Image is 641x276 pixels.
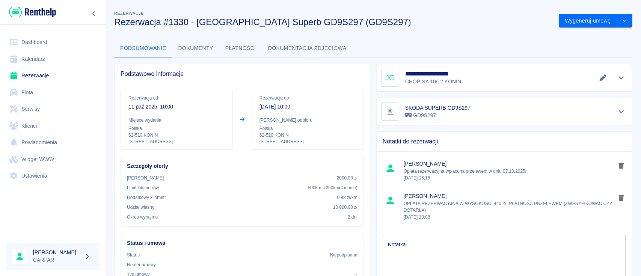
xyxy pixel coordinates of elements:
[127,175,164,181] p: [PERSON_NAME]
[6,134,100,151] a: Powiadomienia
[128,117,225,124] p: Miejsce wydania
[9,6,56,18] img: Renthelp logo
[405,112,471,119] p: GD9S297
[259,125,356,132] p: Polska
[114,39,172,57] button: Podsumowanie
[404,192,616,200] span: [PERSON_NAME]
[348,214,357,220] p: 2 dni
[404,168,616,181] p: Opłata rezerwacyjna wpłacona przelewem w dniu 07.10.2025r.
[6,84,100,101] a: Flota
[128,139,225,145] p: [STREET_ADDRESS]
[615,106,627,117] button: Pokaż szczegóły
[6,118,100,134] a: Klienci
[356,261,357,268] p: -
[114,17,553,27] h3: Rezerwacja #1330 - [GEOGRAPHIC_DATA] Superb GD9S297 (GD9S297)
[172,39,219,57] button: Dokumenty
[259,103,356,111] p: [DATE] 10:00
[308,184,357,191] p: 500 km
[405,104,471,112] h6: SKODA SUPERB GD9S297
[259,95,356,101] p: Rezerwacja do
[381,69,399,87] div: JG
[404,160,616,168] span: [PERSON_NAME]
[262,39,353,57] button: Dokumentacja zdjęciowa
[6,51,100,68] a: Kalendarz
[114,11,143,15] span: Rezerwacje
[383,104,398,119] img: Image
[6,34,100,51] a: Dashboard
[6,67,100,84] a: Rezerwacje
[6,167,100,184] a: Ustawienia
[127,214,158,220] p: Okres wynajmu
[615,193,627,203] button: delete note
[404,214,616,220] p: [DATE] 10:08
[6,6,56,18] a: Renthelp logo
[259,117,356,124] p: [PERSON_NAME] odbioru
[219,39,262,57] button: Płatności
[128,125,225,132] p: Polska
[127,204,154,211] p: Udział własny
[259,132,356,139] p: 62-510 , KONIN
[127,194,166,201] p: Dodatkowy kilometr
[383,138,626,145] span: Notatki do rezerwacji
[333,204,357,211] p: 10 000,00 zł
[324,185,357,190] span: ( 250 km dziennie )
[404,175,616,181] p: [DATE] 15:15
[128,95,225,101] p: Rezerwacja od
[6,101,100,118] a: Serwisy
[33,249,81,256] h6: [PERSON_NAME]
[127,162,357,170] h6: Szczegóły oferty
[127,239,357,247] h6: Status i umowa
[128,132,225,139] p: 62-510 , KONIN
[128,103,225,111] p: 11 paź 2025, 10:00
[559,14,617,28] button: Wygeneruj umowę
[615,161,627,170] button: delete note
[337,175,357,181] p: 2000,00 zł
[88,9,100,18] button: Zwiń nawigację
[127,252,140,258] p: Status
[597,72,609,83] button: Edytuj dane
[127,184,159,191] p: Limit kilometrów
[615,72,627,83] button: Pokaż szczegóły
[404,200,616,220] p: OPŁATA REZERWACYJNA W WYSOKOŚCI 440 ZŁ PŁATNOŚĆ PRZELEWEM (ZWERYFIKOWAĆ CZY DOTARŁA)
[337,194,357,201] p: 0,98 zł /km
[6,151,100,168] a: Widget WWW
[127,261,156,268] p: Numer umowy
[259,139,356,145] p: [STREET_ADDRESS]
[330,252,357,258] p: Niepodpisana
[33,256,81,264] p: CARFAR
[121,70,364,78] span: Podstawowe informacje
[405,78,479,86] p: CHOPINA 10/12 , KONIN
[617,14,632,28] button: drop-down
